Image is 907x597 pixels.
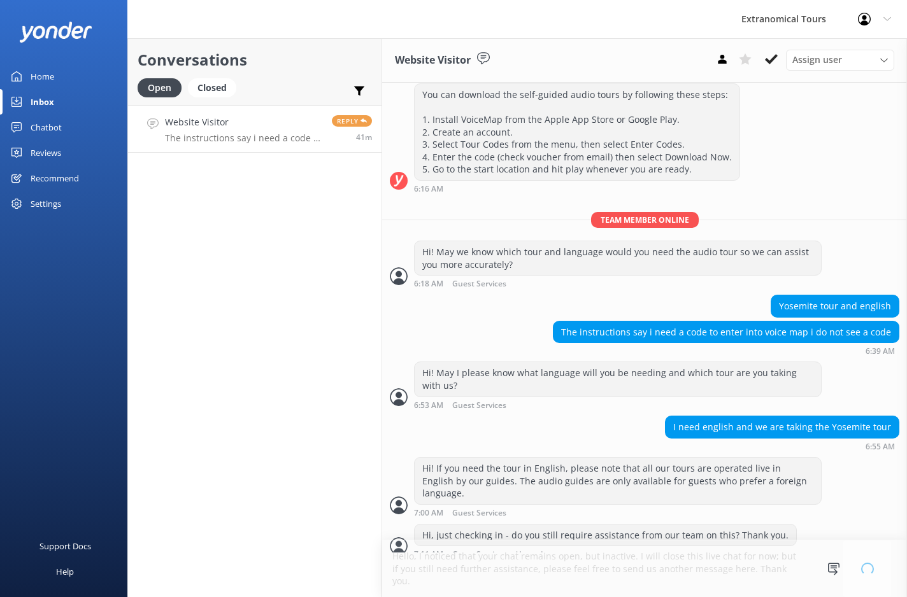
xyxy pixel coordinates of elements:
[414,184,740,193] div: Aug 26 2025 06:16am (UTC -07:00) America/Tijuana
[31,115,62,140] div: Chatbot
[138,78,182,97] div: Open
[591,212,699,228] span: Team member online
[665,442,899,451] div: Aug 26 2025 06:55am (UTC -07:00) America/Tijuana
[31,165,79,191] div: Recommend
[414,185,443,193] strong: 6:16 AM
[414,279,822,288] div: Aug 26 2025 06:18am (UTC -07:00) America/Tijuana
[414,509,443,517] strong: 7:00 AM
[165,115,322,129] h4: Website Visitor
[553,346,899,355] div: Aug 26 2025 06:39am (UTC -07:00) America/Tijuana
[356,132,372,143] span: Aug 26 2025 06:39am (UTC -07:00) America/Tijuana
[414,402,443,410] strong: 6:53 AM
[188,80,243,94] a: Closed
[415,241,821,275] div: Hi! May we know which tour and language would you need the audio tour so we can assist you more a...
[415,362,821,396] div: Hi! May I please know what language will you be needing and which tour are you taking with us?
[415,458,821,504] div: Hi! If you need the tour in English, please note that all our tours are operated live in English ...
[866,348,895,355] strong: 6:39 AM
[165,132,322,144] p: The instructions say i need a code to enter into voice map i do not see a code
[31,191,61,216] div: Settings
[188,78,236,97] div: Closed
[415,84,739,180] div: You can download the self-guided audio tours by following these steps: 1. Install VoiceMap from t...
[414,508,822,517] div: Aug 26 2025 07:00am (UTC -07:00) America/Tijuana
[56,559,74,584] div: Help
[452,402,506,410] span: Guest Services
[786,50,894,70] div: Assign User
[415,524,796,546] div: Hi, just checking in - do you still require assistance from our team on this? Thank you.
[395,52,471,69] h3: Website Visitor
[138,48,372,72] h2: Conversations
[666,416,899,438] div: I need english and we are taking the Yosemite tour
[39,533,91,559] div: Support Docs
[414,400,822,410] div: Aug 26 2025 06:53am (UTC -07:00) America/Tijuana
[31,89,54,115] div: Inbox
[31,64,54,89] div: Home
[792,53,842,67] span: Assign user
[332,115,372,127] span: Reply
[19,22,92,43] img: yonder-white-logo.png
[31,140,61,165] div: Reviews
[382,540,907,597] textarea: Hello, I noticed that your chat remains open, but inactive. I will close this live chat for now; ...
[138,80,188,94] a: Open
[866,443,895,451] strong: 6:55 AM
[452,509,506,517] span: Guest Services
[414,280,443,288] strong: 6:18 AM
[452,280,506,288] span: Guest Services
[553,321,899,343] div: The instructions say i need a code to enter into voice map i do not see a code
[771,295,899,317] div: Yosemite tour and english
[128,105,382,153] a: Website VisitorThe instructions say i need a code to enter into voice map i do not see a codeRepl...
